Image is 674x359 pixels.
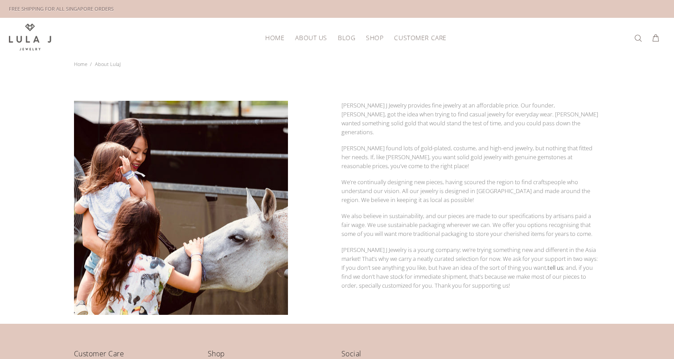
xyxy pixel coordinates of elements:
a: HOME [260,31,290,45]
span: Shop [366,34,383,41]
p: [PERSON_NAME] J Jewelry is a young company; we’re trying something new and different in the Asia ... [341,245,600,290]
span: Blog [338,34,355,41]
a: Blog [333,31,361,45]
a: About Us [290,31,332,45]
p: We’re continually designing new pieces, having scoured the region to find craftspeople who unders... [341,177,600,204]
a: tell us [547,264,563,272]
a: Customer Care [389,31,446,45]
span: Customer Care [394,34,446,41]
li: About LulaJ [90,58,123,70]
a: Home [74,61,87,67]
p: [PERSON_NAME] J Jewelry provides fine jewelry at an affordable price. Our founder, [PERSON_NAME],... [341,101,600,136]
a: Shop [361,31,389,45]
span: About Us [295,34,327,41]
div: FREE SHIPPING FOR ALL SINGAPORE ORDERS [9,4,114,14]
p: [PERSON_NAME] found lots of gold-plated, costume, and high-end jewelry, but nothing that fitted h... [341,144,600,170]
span: HOME [265,34,284,41]
p: We also believe in sustainability, and our pieces are made to our specifications by artisans paid... [341,211,600,238]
